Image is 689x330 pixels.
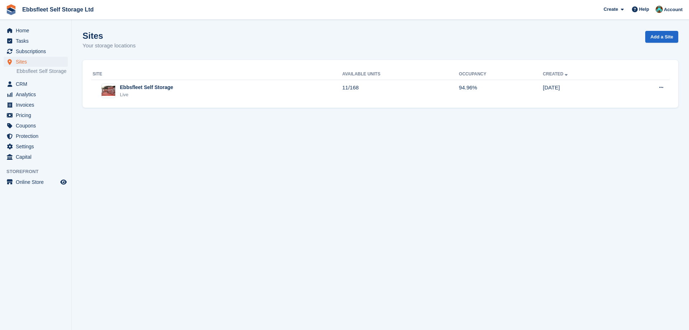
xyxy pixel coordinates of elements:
p: Your storage locations [83,42,136,50]
a: menu [4,100,68,110]
a: menu [4,152,68,162]
span: Sites [16,57,59,67]
span: Coupons [16,121,59,131]
a: Ebbsfleet Self Storage Ltd [19,4,97,15]
span: Settings [16,141,59,152]
span: Pricing [16,110,59,120]
span: Subscriptions [16,46,59,56]
a: menu [4,79,68,89]
img: George Spring [656,6,663,13]
img: Image of Ebbsfleet Self Storage site [102,86,115,96]
span: Capital [16,152,59,162]
span: Analytics [16,89,59,99]
span: Home [16,25,59,36]
a: Add a Site [645,31,678,43]
span: Tasks [16,36,59,46]
span: Invoices [16,100,59,110]
div: Ebbsfleet Self Storage [120,84,173,91]
a: menu [4,121,68,131]
th: Site [91,69,342,80]
span: Storefront [6,168,71,175]
span: Protection [16,131,59,141]
div: Live [120,91,173,98]
a: menu [4,110,68,120]
a: menu [4,89,68,99]
span: Create [604,6,618,13]
a: Created [543,71,569,76]
span: Account [664,6,683,13]
span: CRM [16,79,59,89]
img: stora-icon-8386f47178a22dfd0bd8f6a31ec36ba5ce8667c1dd55bd0f319d3a0aa187defe.svg [6,4,17,15]
a: Preview store [59,178,68,186]
a: menu [4,131,68,141]
a: menu [4,25,68,36]
a: Ebbsfleet Self Storage [17,68,68,75]
a: menu [4,177,68,187]
th: Occupancy [459,69,543,80]
a: menu [4,141,68,152]
span: Online Store [16,177,59,187]
h1: Sites [83,31,136,41]
td: 11/168 [342,80,459,102]
td: [DATE] [543,80,623,102]
span: Help [639,6,649,13]
td: 94.96% [459,80,543,102]
a: menu [4,46,68,56]
th: Available Units [342,69,459,80]
a: menu [4,57,68,67]
a: menu [4,36,68,46]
